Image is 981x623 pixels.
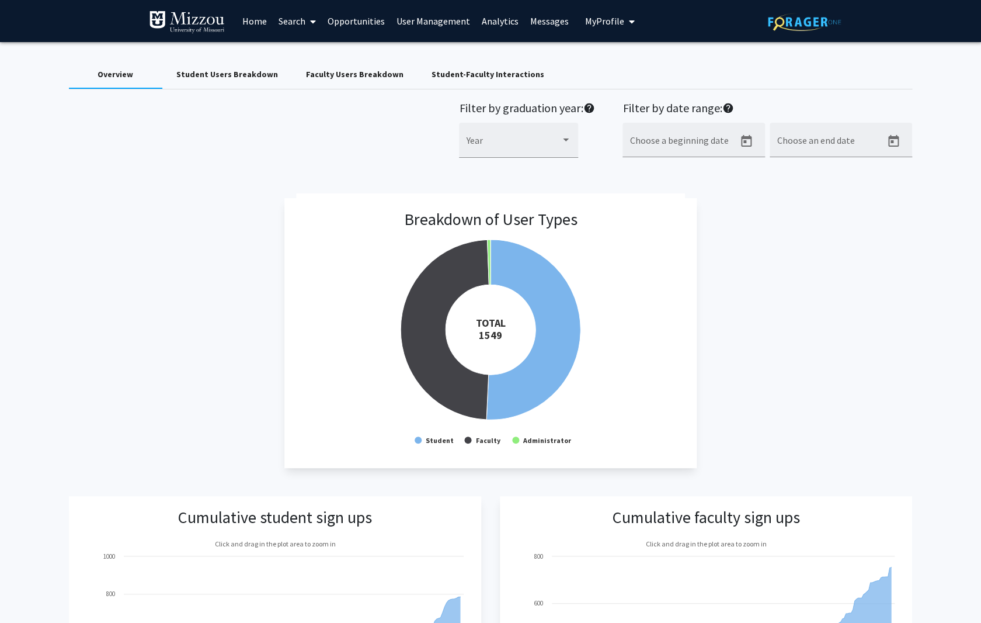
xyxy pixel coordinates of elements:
a: Opportunities [322,1,391,41]
text: Faculty [475,436,500,445]
text: 800 [534,552,543,560]
tspan: TOTAL 1549 [476,316,506,342]
a: Search [273,1,322,41]
a: User Management [391,1,476,41]
h2: Filter by date range: [622,101,912,118]
img: ForagerOne Logo [768,13,841,31]
text: 800 [106,590,115,598]
a: Analytics [476,1,524,41]
a: Home [236,1,273,41]
button: Open calendar [882,130,905,153]
h3: Breakdown of User Types [404,210,578,230]
mat-icon: help [722,101,733,115]
text: Administrator [523,436,572,445]
img: University of Missouri Logo [149,11,225,34]
iframe: Chat [9,570,50,614]
a: Messages [524,1,575,41]
text: Click and drag in the plot area to zoom in [646,539,767,548]
div: Student Users Breakdown [176,68,278,81]
div: Student-Faculty Interactions [432,68,544,81]
text: Student [426,436,454,445]
button: Open calendar [735,130,758,153]
text: Click and drag in the plot area to zoom in [215,539,336,548]
h3: Cumulative student sign ups [178,508,372,528]
h2: Filter by graduation year: [459,101,594,118]
text: 1000 [103,552,115,560]
h3: Cumulative faculty sign ups [613,508,800,528]
mat-icon: help [583,101,594,115]
span: My Profile [585,15,624,27]
div: Overview [98,68,133,81]
div: Faculty Users Breakdown [306,68,403,81]
text: 600 [534,599,543,607]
